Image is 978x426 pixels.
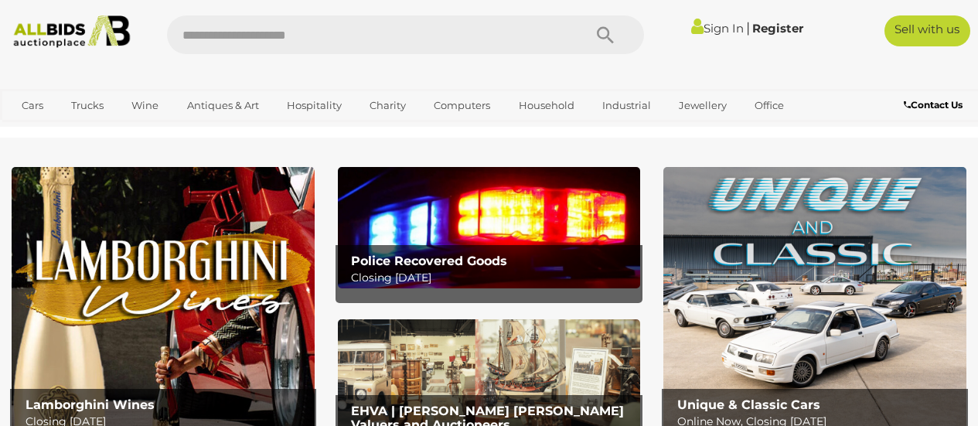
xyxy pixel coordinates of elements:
[691,21,744,36] a: Sign In
[567,15,644,54] button: Search
[884,15,970,46] a: Sell with us
[746,19,750,36] span: |
[338,167,641,288] a: Police Recovered Goods Police Recovered Goods Closing [DATE]
[26,397,155,412] b: Lamborghini Wines
[71,118,201,144] a: [GEOGRAPHIC_DATA]
[7,15,136,48] img: Allbids.com.au
[677,397,820,412] b: Unique & Classic Cars
[360,93,416,118] a: Charity
[61,93,114,118] a: Trucks
[592,93,661,118] a: Industrial
[509,93,584,118] a: Household
[424,93,500,118] a: Computers
[277,93,352,118] a: Hospitality
[121,93,169,118] a: Wine
[904,97,966,114] a: Contact Us
[351,254,507,268] b: Police Recovered Goods
[351,268,634,288] p: Closing [DATE]
[904,99,963,111] b: Contact Us
[745,93,794,118] a: Office
[669,93,737,118] a: Jewellery
[338,167,641,288] img: Police Recovered Goods
[177,93,269,118] a: Antiques & Art
[12,93,53,118] a: Cars
[752,21,803,36] a: Register
[12,118,63,144] a: Sports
